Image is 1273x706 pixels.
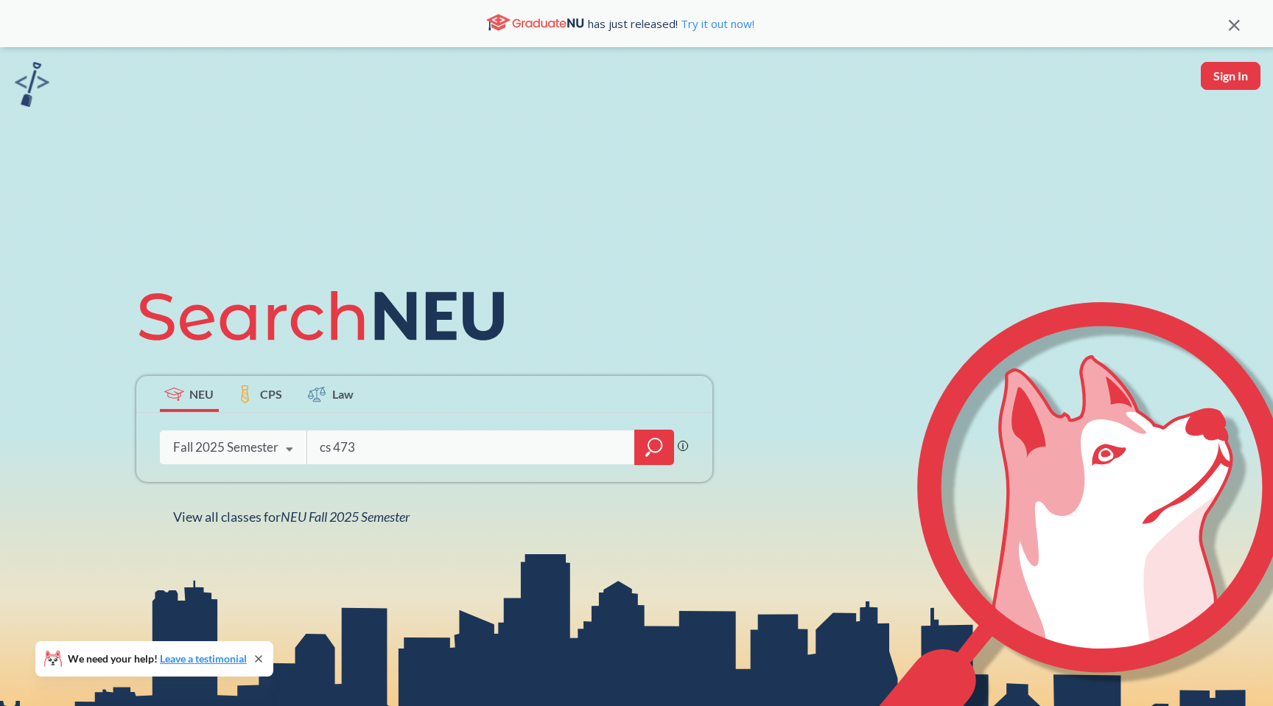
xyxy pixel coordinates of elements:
span: has just released! [588,15,754,32]
a: sandbox logo [15,62,49,111]
span: CPS [260,385,282,402]
div: magnifying glass [634,430,674,465]
span: NEU [189,385,214,402]
input: Class, professor, course number, "phrase" [318,432,625,463]
a: Leave a testimonial [160,652,247,665]
span: We need your help! [68,654,247,664]
button: Sign In [1201,62,1260,90]
svg: magnifying glass [645,437,663,458]
a: Try it out now! [678,16,754,31]
div: Fall 2025 Semester [173,439,278,455]
span: NEU Fall 2025 Semester [281,508,410,525]
img: sandbox logo [15,62,49,107]
span: Law [332,385,354,402]
span: View all classes for [173,508,410,525]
